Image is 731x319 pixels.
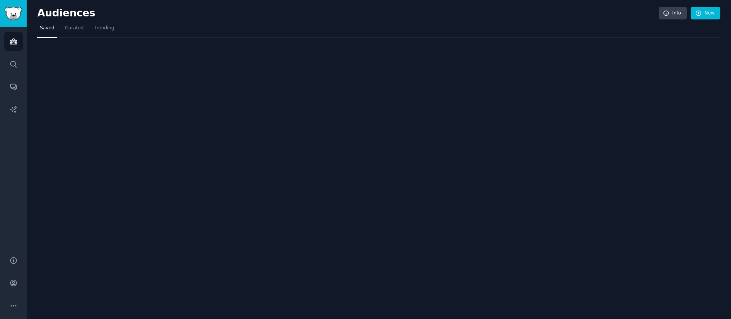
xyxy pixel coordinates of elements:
a: Saved [37,22,57,38]
a: Info [659,7,687,20]
a: Trending [92,22,117,38]
a: Curated [62,22,86,38]
a: New [691,7,720,20]
span: Curated [65,25,84,32]
span: Trending [94,25,114,32]
img: GummySearch logo [5,7,22,20]
h2: Audiences [37,7,659,19]
span: Saved [40,25,54,32]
